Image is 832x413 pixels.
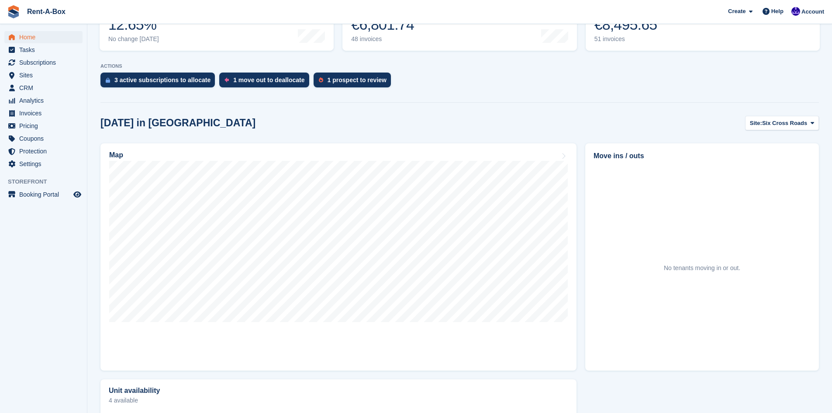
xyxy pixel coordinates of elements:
[4,158,83,170] a: menu
[4,31,83,43] a: menu
[594,16,657,34] div: €8,495.65
[4,120,83,132] a: menu
[750,119,762,128] span: Site:
[72,189,83,200] a: Preview store
[4,132,83,145] a: menu
[106,77,110,83] img: active_subscription_to_allocate_icon-d502201f5373d7db506a760aba3b589e785aa758c864c3986d89f69b8ff3...
[4,69,83,81] a: menu
[19,188,72,201] span: Booking Portal
[4,56,83,69] a: menu
[19,69,72,81] span: Sites
[219,73,313,92] a: 1 move out to deallocate
[4,44,83,56] a: menu
[728,7,746,16] span: Create
[351,16,416,34] div: €6,801.74
[108,16,159,34] div: 12.65%
[233,76,304,83] div: 1 move out to deallocate
[19,82,72,94] span: CRM
[4,94,83,107] a: menu
[19,107,72,119] span: Invoices
[19,132,72,145] span: Coupons
[109,151,123,159] h2: Map
[351,35,416,43] div: 48 invoices
[4,188,83,201] a: menu
[109,387,160,395] h2: Unit availability
[100,73,219,92] a: 3 active subscriptions to allocate
[108,35,159,43] div: No change [DATE]
[100,117,255,129] h2: [DATE] in [GEOGRAPHIC_DATA]
[24,4,69,19] a: Rent-A-Box
[19,56,72,69] span: Subscriptions
[594,35,657,43] div: 51 invoices
[19,145,72,157] span: Protection
[745,116,819,130] button: Site: Six Cross Roads
[19,44,72,56] span: Tasks
[319,77,323,83] img: prospect-51fa495bee0391a8d652442698ab0144808aea92771e9ea1ae160a38d050c398.svg
[7,5,20,18] img: stora-icon-8386f47178a22dfd0bd8f6a31ec36ba5ce8667c1dd55bd0f319d3a0aa187defe.svg
[791,7,800,16] img: Colin O Shea
[100,63,819,69] p: ACTIONS
[224,77,229,83] img: move_outs_to_deallocate_icon-f764333ba52eb49d3ac5e1228854f67142a1ed5810a6f6cc68b1a99e826820c5.svg
[594,151,811,161] h2: Move ins / outs
[19,94,72,107] span: Analytics
[8,177,87,186] span: Storefront
[771,7,784,16] span: Help
[19,120,72,132] span: Pricing
[19,31,72,43] span: Home
[4,145,83,157] a: menu
[664,264,740,273] div: No tenants moving in or out.
[114,76,211,83] div: 3 active subscriptions to allocate
[19,158,72,170] span: Settings
[4,82,83,94] a: menu
[100,143,577,371] a: Map
[4,107,83,119] a: menu
[314,73,395,92] a: 1 prospect to review
[801,7,824,16] span: Account
[109,397,568,403] p: 4 available
[328,76,387,83] div: 1 prospect to review
[762,119,807,128] span: Six Cross Roads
